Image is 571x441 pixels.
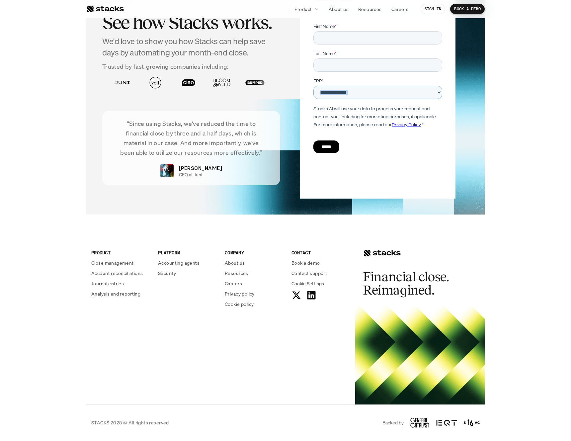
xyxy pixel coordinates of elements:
[91,290,140,297] p: Analysis and reporting
[112,119,270,157] p: “Since using Stacks, we've reduced the time to financial close by three and a half days, which is...
[179,164,222,172] p: [PERSON_NAME]
[102,62,280,71] p: Trusted by fast-growing companies including:
[291,280,324,287] span: Cookie Settings
[454,7,481,11] p: BOOK A DEMO
[225,301,284,308] a: Cookie policy
[225,301,254,308] p: Cookie policy
[225,280,242,287] p: Careers
[421,4,446,14] a: SIGN IN
[325,3,353,15] a: About us
[225,259,284,266] a: About us
[91,290,150,297] a: Analysis and reporting
[91,259,150,266] a: Close management
[291,259,320,266] p: Book a demo
[450,4,485,14] a: BOOK A DEMO
[225,259,245,266] p: About us
[91,259,134,266] p: Close management
[291,280,324,287] button: Cookie Trigger
[158,249,217,256] p: PLATFORM
[91,249,150,256] p: PRODUCT
[291,259,350,266] a: Book a demo
[425,7,442,11] p: SIGN IN
[91,280,150,287] a: Journal entries
[225,290,284,297] a: Privacy policy
[225,249,284,256] p: COMPANY
[91,270,150,277] a: Account reconciliations
[363,270,463,297] h2: Financial close. Reimagined.
[391,6,409,13] p: Careers
[91,280,124,287] p: Journal entries
[225,290,255,297] p: Privacy policy
[91,270,143,277] p: Account reconciliations
[102,12,280,33] h2: See how Stacks works.
[291,270,327,277] p: Contact support
[158,270,217,277] a: Security
[91,419,169,426] p: STACKS 2025 © All rights reserved
[158,270,176,277] p: Security
[382,420,404,426] p: Backed by
[329,6,349,13] p: About us
[158,259,217,266] a: Accounting agents
[225,280,284,287] a: Careers
[225,270,284,277] a: Resources
[102,36,280,58] h4: We'd love to show you how Stacks can help save days by automating your month-end close.
[158,259,200,266] p: Accounting agents
[358,6,382,13] p: Resources
[387,3,413,15] a: Careers
[179,172,202,178] p: CFO at Juni
[291,249,350,256] p: CONTACT
[225,270,248,277] p: Resources
[291,270,350,277] a: Contact support
[294,6,312,13] p: Product
[354,3,386,15] a: Resources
